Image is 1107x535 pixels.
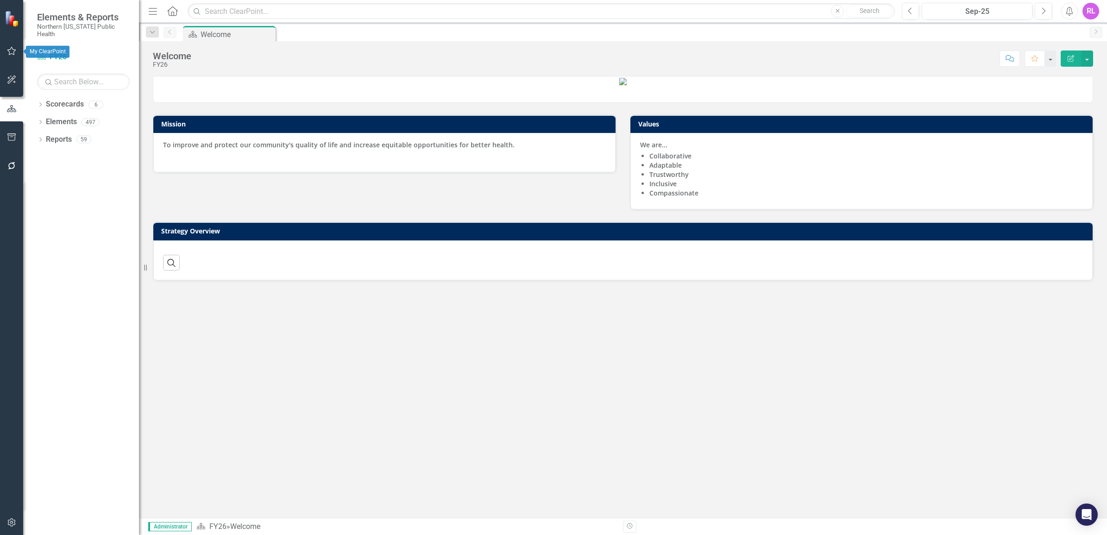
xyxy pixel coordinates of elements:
[922,3,1032,19] button: Sep-25
[82,118,100,126] div: 497
[649,189,698,197] strong: Compassionate
[1082,3,1099,19] button: RL
[76,136,91,144] div: 59
[846,5,893,18] button: Search
[163,140,515,149] strong: To improve and protect our community's quality of life and increase equitable opportunities for b...
[148,522,192,531] span: Administrator
[649,161,682,170] strong: Adaptable
[925,6,1029,17] div: Sep-25
[230,522,260,531] div: Welcome
[638,120,1088,127] h3: Values
[5,10,21,26] img: ClearPoint Strategy
[37,52,130,63] a: FY26
[161,120,611,127] h3: Mission
[161,227,1088,234] h3: Strategy Overview
[209,522,226,531] a: FY26
[649,179,677,188] strong: Inclusive
[649,151,692,160] strong: Collaborative
[649,170,689,179] strong: Trustworthy
[37,74,130,90] input: Search Below...
[46,134,72,145] a: Reports
[46,117,77,127] a: Elements
[201,29,273,40] div: Welcome
[860,7,880,14] span: Search
[37,23,130,38] small: Northern [US_STATE] Public Health
[153,51,191,61] div: Welcome
[196,522,616,532] div: »
[37,12,130,23] span: Elements & Reports
[188,3,895,19] input: Search ClearPoint...
[153,61,191,68] div: FY26
[26,46,69,58] div: My ClearPoint
[640,140,667,149] strong: We are...
[88,101,103,108] div: 6
[619,78,627,85] img: image%20v3.png
[1076,504,1098,526] div: Open Intercom Messenger
[46,99,84,110] a: Scorecards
